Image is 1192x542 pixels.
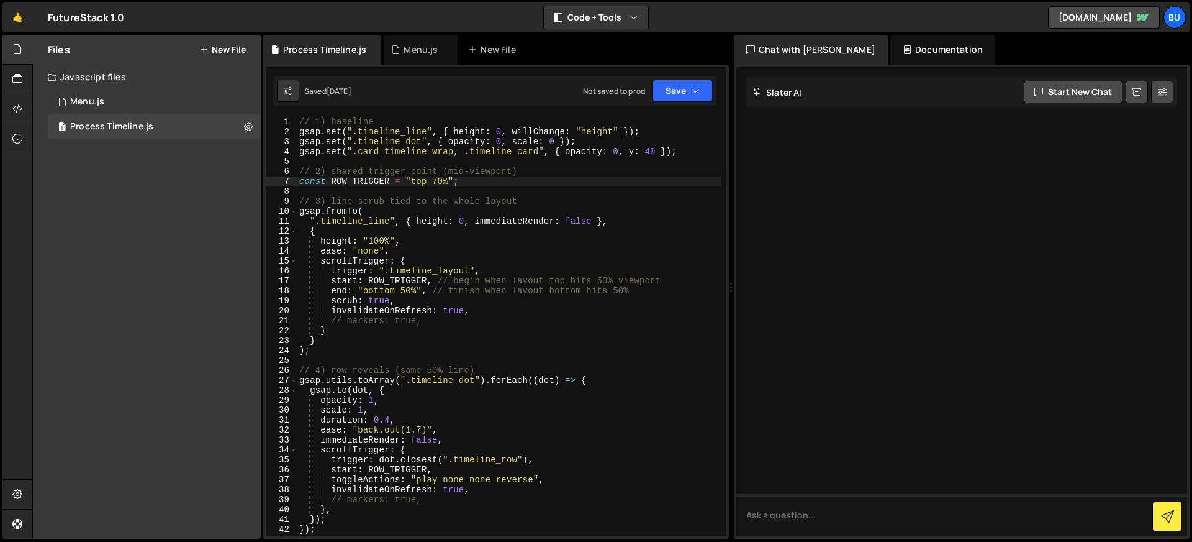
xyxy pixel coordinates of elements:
[266,256,297,266] div: 15
[266,435,297,445] div: 33
[266,196,297,206] div: 9
[266,137,297,147] div: 3
[404,44,438,56] div: Menu.js
[266,177,297,186] div: 7
[266,186,297,196] div: 8
[266,127,297,137] div: 2
[266,346,297,356] div: 24
[33,65,261,90] div: Javascript files
[70,121,153,132] div: Process Timeline.js
[266,216,297,226] div: 11
[48,10,124,25] div: FutureStack 1.0
[1024,81,1122,103] button: Start new chat
[266,365,297,375] div: 26
[266,226,297,236] div: 12
[266,236,297,246] div: 13
[544,6,648,29] button: Code + Tools
[266,266,297,276] div: 16
[266,117,297,127] div: 1
[266,206,297,216] div: 10
[58,123,66,133] span: 1
[266,356,297,365] div: 25
[1163,6,1186,29] a: Bu
[48,114,261,139] div: 16882/46271.js
[304,86,351,96] div: Saved
[283,44,366,56] div: Process Timeline.js
[890,35,995,65] div: Documentation
[266,475,297,485] div: 37
[266,415,297,425] div: 31
[266,375,297,385] div: 27
[266,246,297,256] div: 14
[266,445,297,455] div: 34
[266,505,297,515] div: 40
[583,86,645,96] div: Not saved to prod
[266,405,297,415] div: 30
[48,90,261,114] div: 16882/46168.js
[327,86,351,96] div: [DATE]
[266,316,297,326] div: 21
[266,157,297,167] div: 5
[266,515,297,525] div: 41
[752,86,802,98] h2: Slater AI
[1048,6,1160,29] a: [DOMAIN_NAME]
[266,385,297,395] div: 28
[48,43,70,57] h2: Files
[266,296,297,306] div: 19
[199,45,246,55] button: New File
[2,2,33,32] a: 🤙
[266,425,297,435] div: 32
[266,336,297,346] div: 23
[468,44,520,56] div: New File
[266,147,297,157] div: 4
[70,96,104,108] div: Menu.js
[266,167,297,177] div: 6
[266,485,297,495] div: 38
[266,286,297,296] div: 18
[266,495,297,505] div: 39
[266,525,297,535] div: 42
[266,326,297,336] div: 22
[734,35,888,65] div: Chat with [PERSON_NAME]
[266,465,297,475] div: 36
[266,276,297,286] div: 17
[266,395,297,405] div: 29
[266,455,297,465] div: 35
[266,306,297,316] div: 20
[652,80,713,102] button: Save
